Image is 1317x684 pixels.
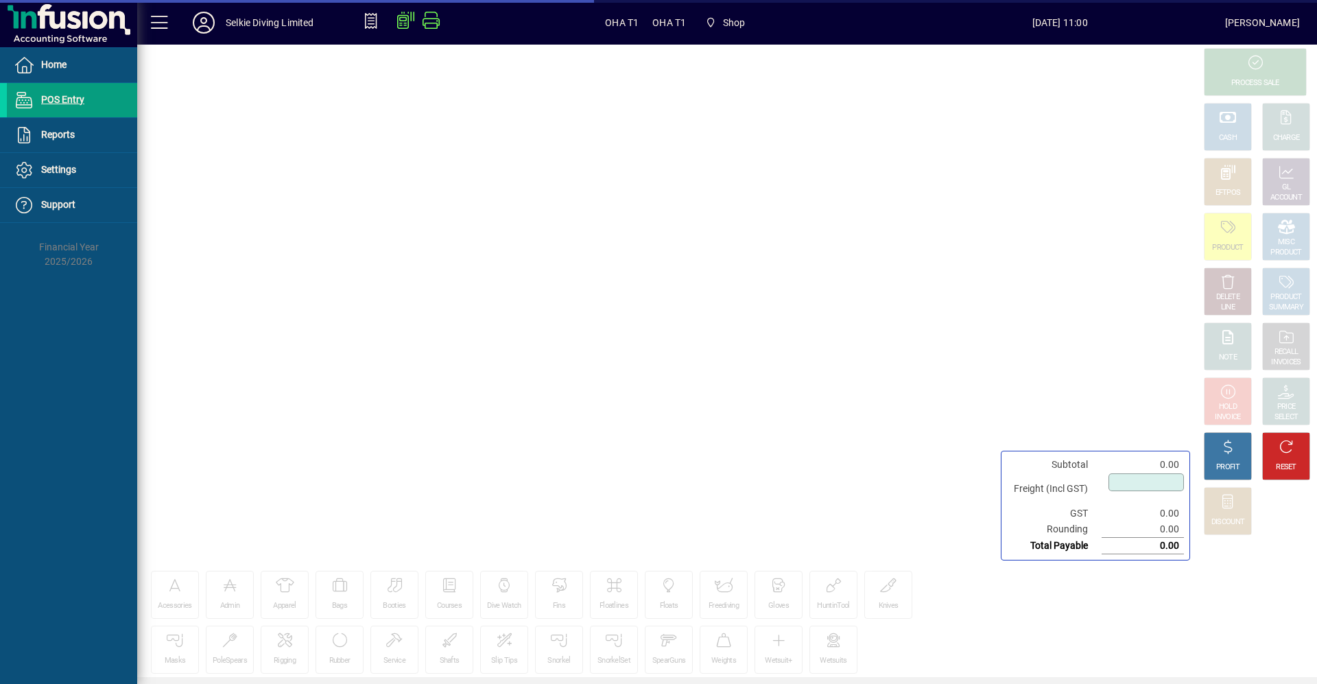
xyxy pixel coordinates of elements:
[41,129,75,140] span: Reports
[820,656,846,666] div: Wetsuits
[1270,193,1302,203] div: ACCOUNT
[600,601,628,611] div: Floatlines
[605,12,639,34] span: OHA T1
[182,10,226,35] button: Profile
[1007,457,1102,473] td: Subtotal
[1273,133,1300,143] div: CHARGE
[652,656,686,666] div: SpearGuns
[1221,303,1235,313] div: LINE
[440,656,460,666] div: Shafts
[1216,462,1239,473] div: PROFIT
[1276,462,1296,473] div: RESET
[220,601,240,611] div: Admin
[1270,248,1301,258] div: PRODUCT
[1215,188,1241,198] div: EFTPOS
[1102,538,1184,554] td: 0.00
[383,601,405,611] div: Booties
[1007,538,1102,554] td: Total Payable
[213,656,247,666] div: PoleSpears
[700,10,750,35] span: Shop
[1215,412,1240,423] div: INVOICE
[1270,292,1301,303] div: PRODUCT
[329,656,351,666] div: Rubber
[226,12,314,34] div: Selkie Diving Limited
[7,118,137,152] a: Reports
[1278,237,1294,248] div: MISC
[1102,506,1184,521] td: 0.00
[1274,412,1298,423] div: SELECT
[437,601,462,611] div: Courses
[41,164,76,175] span: Settings
[1269,303,1303,313] div: SUMMARY
[158,601,191,611] div: Acessories
[1007,521,1102,538] td: Rounding
[332,601,347,611] div: Bags
[711,656,736,666] div: Weights
[1219,353,1237,363] div: NOTE
[895,12,1225,34] span: [DATE] 11:00
[652,12,686,34] span: OHA T1
[879,601,899,611] div: Knives
[7,153,137,187] a: Settings
[1225,12,1300,34] div: [PERSON_NAME]
[1216,292,1239,303] div: DELETE
[597,656,630,666] div: SnorkelSet
[383,656,405,666] div: Service
[1219,133,1237,143] div: CASH
[7,48,137,82] a: Home
[1007,473,1102,506] td: Freight (Incl GST)
[765,656,792,666] div: Wetsuit+
[487,601,521,611] div: Dive Watch
[660,601,678,611] div: Floats
[41,59,67,70] span: Home
[1231,78,1279,89] div: PROCESS SALE
[1212,243,1243,253] div: PRODUCT
[1211,517,1244,528] div: DISCOUNT
[1271,357,1301,368] div: INVOICES
[1007,506,1102,521] td: GST
[41,94,84,105] span: POS Entry
[768,601,789,611] div: Gloves
[491,656,517,666] div: Slip Tips
[709,601,739,611] div: Freediving
[723,12,746,34] span: Shop
[41,199,75,210] span: Support
[1219,402,1237,412] div: HOLD
[1282,182,1291,193] div: GL
[1102,457,1184,473] td: 0.00
[7,188,137,222] a: Support
[273,601,296,611] div: Apparel
[1277,402,1296,412] div: PRICE
[1274,347,1298,357] div: RECALL
[547,656,570,666] div: Snorkel
[817,601,849,611] div: HuntinTool
[165,656,186,666] div: Masks
[274,656,296,666] div: Rigging
[553,601,565,611] div: Fins
[1102,521,1184,538] td: 0.00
